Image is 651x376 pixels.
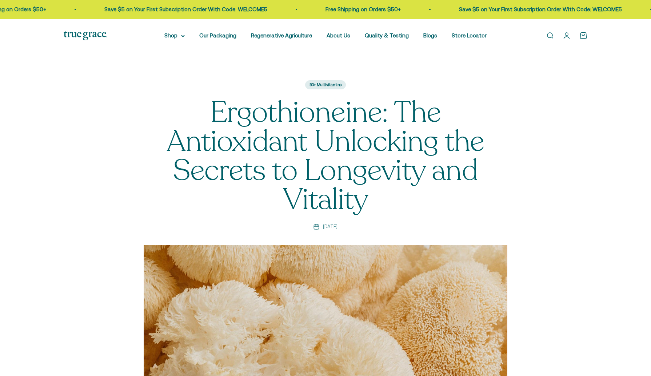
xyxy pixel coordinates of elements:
[327,32,350,39] a: About Us
[251,32,312,39] a: Regenerative Agriculture
[452,32,487,39] a: Store Locator
[199,32,236,39] a: Our Packaging
[323,6,398,12] a: Free Shipping on Orders $50+
[423,32,437,39] a: Blogs
[164,31,185,40] summary: Shop
[323,223,338,231] time: [DATE]
[456,5,619,14] p: Save $5 on Your First Subscription Order With Code: WELCOME5
[365,32,409,39] a: Quality & Testing
[144,98,507,214] h1: Ergothioneine: The Antioxidant Unlocking the Secrets to Longevity and Vitality
[101,5,264,14] p: Save $5 on Your First Subscription Order With Code: WELCOME5
[305,80,346,90] a: 50+ Multivitamins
